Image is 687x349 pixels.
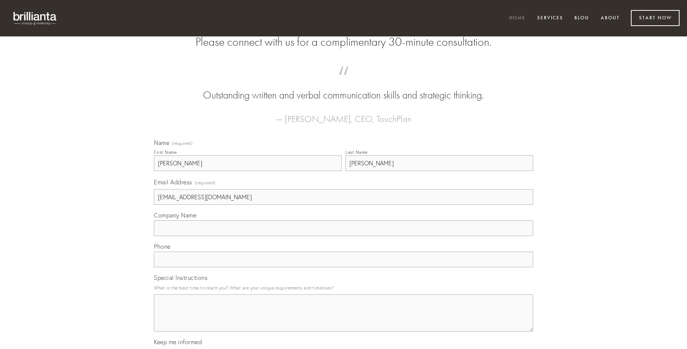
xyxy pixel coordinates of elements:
[154,211,196,219] span: Company Name
[596,12,625,25] a: About
[154,35,533,49] h2: Please connect with us for a complimentary 30-minute consultation.
[7,7,63,29] img: brillianta - research, strategy, marketing
[631,10,680,26] a: Start Now
[154,139,169,146] span: Name
[166,74,521,88] span: “
[154,243,171,250] span: Phone
[345,149,368,155] div: Last Name
[166,103,521,126] figcaption: — [PERSON_NAME], CEO, TouchPlan
[172,141,193,146] span: (required)
[154,149,177,155] div: First Name
[532,12,568,25] a: Services
[166,74,521,103] blockquote: Outstanding written and verbal communication skills and strategic thinking.
[504,12,530,25] a: Home
[154,283,533,293] p: What is the best time to reach you? What are your unique requirements and timelines?
[154,178,192,186] span: Email Address
[154,274,207,281] span: Special Instructions
[154,338,202,346] span: Keep me informed
[570,12,594,25] a: Blog
[195,178,216,188] span: (required)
